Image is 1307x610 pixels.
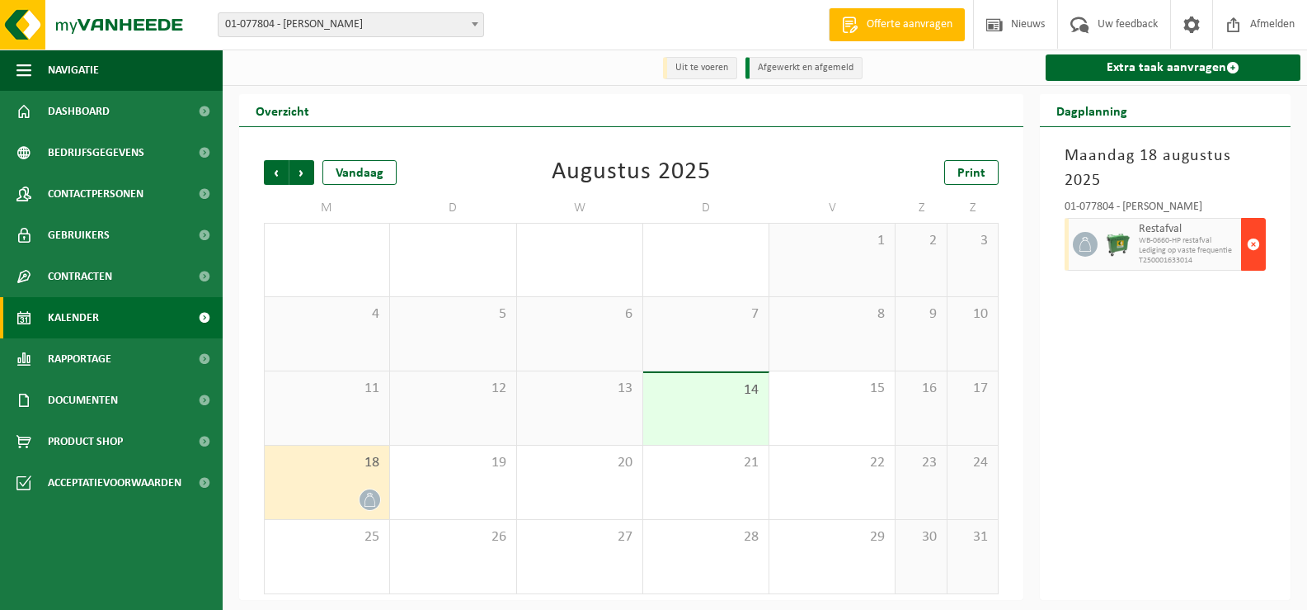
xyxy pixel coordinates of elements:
[651,454,760,472] span: 21
[651,381,760,400] span: 14
[264,193,390,223] td: M
[264,160,289,185] span: Vorige
[48,50,99,91] span: Navigatie
[957,167,985,180] span: Print
[218,12,484,37] span: 01-077804 - VANDENDRIESSCHE BRUNO - IZEGEM
[1139,223,1237,236] span: Restafval
[904,305,938,324] span: 9
[904,232,938,250] span: 2
[863,17,957,33] span: Offerte aanvragen
[778,305,886,324] span: 8
[1139,246,1237,256] span: Lediging op vaste frequentie
[1106,232,1131,257] img: WB-0660-HPE-GN-01
[1065,201,1266,218] div: 01-077804 - [PERSON_NAME]
[651,305,760,324] span: 7
[904,528,938,546] span: 30
[273,454,381,472] span: 18
[956,305,990,324] span: 10
[398,380,507,398] span: 12
[48,421,123,462] span: Product Shop
[525,454,634,472] span: 20
[289,160,314,185] span: Volgende
[1139,256,1237,266] span: T250001633014
[944,160,999,185] a: Print
[904,380,938,398] span: 16
[829,8,965,41] a: Offerte aanvragen
[48,173,143,215] span: Contactpersonen
[517,193,643,223] td: W
[48,256,112,297] span: Contracten
[1065,144,1266,193] h3: Maandag 18 augustus 2025
[48,380,118,421] span: Documenten
[1040,94,1144,126] h2: Dagplanning
[239,94,326,126] h2: Overzicht
[745,57,863,79] li: Afgewerkt en afgemeld
[904,454,938,472] span: 23
[956,380,990,398] span: 17
[651,528,760,546] span: 28
[778,454,886,472] span: 22
[273,380,381,398] span: 11
[643,193,769,223] td: D
[1139,236,1237,246] span: WB-0660-HP restafval
[956,454,990,472] span: 24
[956,528,990,546] span: 31
[525,380,634,398] span: 13
[398,528,507,546] span: 26
[322,160,397,185] div: Vandaag
[663,57,737,79] li: Uit te voeren
[390,193,516,223] td: D
[1046,54,1300,81] a: Extra taak aanvragen
[947,193,999,223] td: Z
[778,528,886,546] span: 29
[956,232,990,250] span: 3
[48,91,110,132] span: Dashboard
[48,297,99,338] span: Kalender
[48,338,111,380] span: Rapportage
[398,454,507,472] span: 19
[525,305,634,324] span: 6
[552,160,711,185] div: Augustus 2025
[219,13,483,36] span: 01-077804 - VANDENDRIESSCHE BRUNO - IZEGEM
[48,462,181,504] span: Acceptatievoorwaarden
[48,132,144,173] span: Bedrijfsgegevens
[778,380,886,398] span: 15
[525,528,634,546] span: 27
[273,305,381,324] span: 4
[778,232,886,250] span: 1
[769,193,896,223] td: V
[273,528,381,546] span: 25
[896,193,947,223] td: Z
[398,305,507,324] span: 5
[48,215,110,256] span: Gebruikers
